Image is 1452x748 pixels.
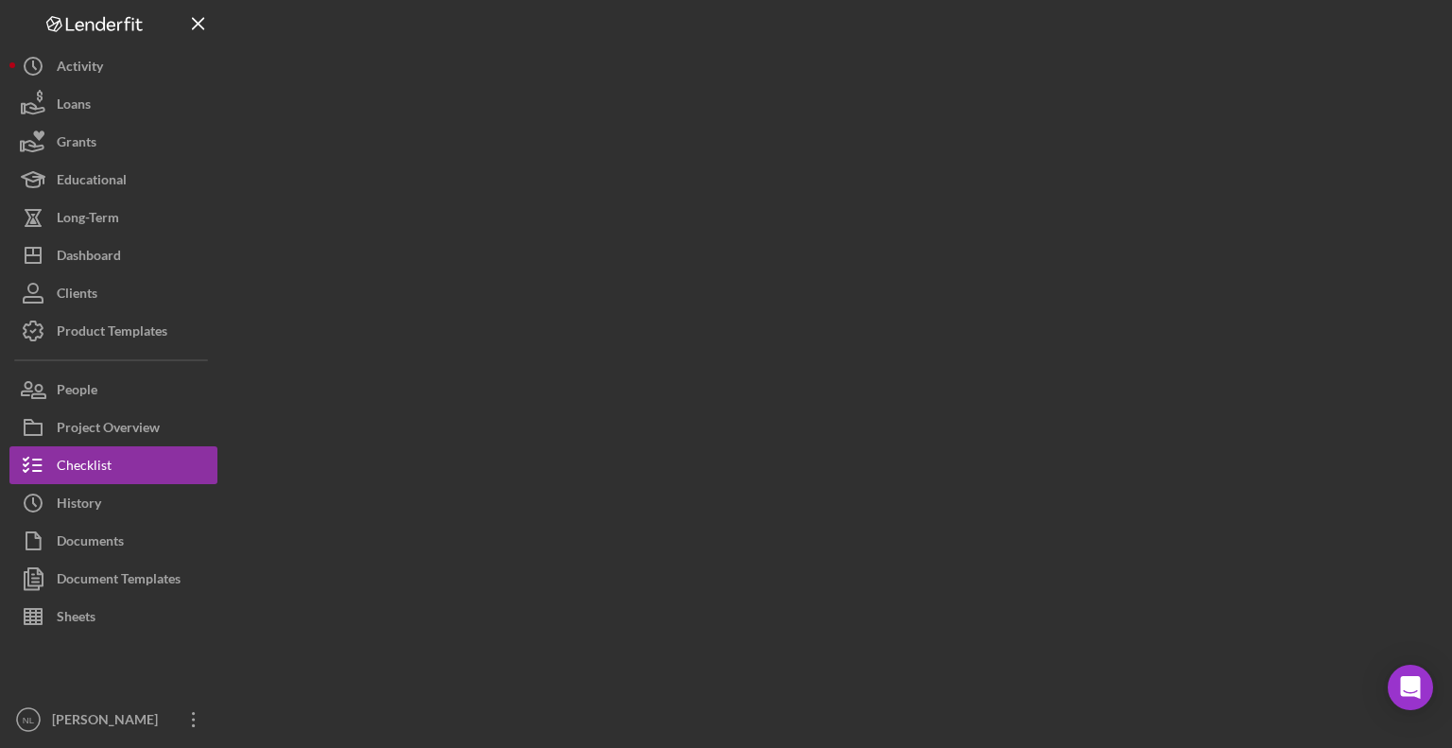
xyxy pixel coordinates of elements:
button: Clients [9,274,217,312]
div: Sheets [57,598,95,640]
text: NL [23,715,35,725]
button: Loans [9,85,217,123]
button: History [9,484,217,522]
div: Educational [57,161,127,203]
button: People [9,371,217,409]
div: People [57,371,97,413]
div: History [57,484,101,527]
button: Document Templates [9,560,217,598]
div: Dashboard [57,236,121,279]
button: Long-Term [9,199,217,236]
button: Dashboard [9,236,217,274]
div: Long-Term [57,199,119,241]
button: Project Overview [9,409,217,446]
div: Activity [57,47,103,90]
div: [PERSON_NAME] [47,701,170,743]
button: Product Templates [9,312,217,350]
button: Checklist [9,446,217,484]
div: Project Overview [57,409,160,451]
div: Grants [57,123,96,165]
button: Documents [9,522,217,560]
div: Loans [57,85,91,128]
div: Product Templates [57,312,167,355]
button: Educational [9,161,217,199]
button: Activity [9,47,217,85]
button: Sheets [9,598,217,635]
div: Clients [57,274,97,317]
button: NL[PERSON_NAME] [9,701,217,739]
button: Grants [9,123,217,161]
div: Documents [57,522,124,565]
div: Open Intercom Messenger [1388,665,1433,710]
div: Document Templates [57,560,181,602]
div: Checklist [57,446,112,489]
